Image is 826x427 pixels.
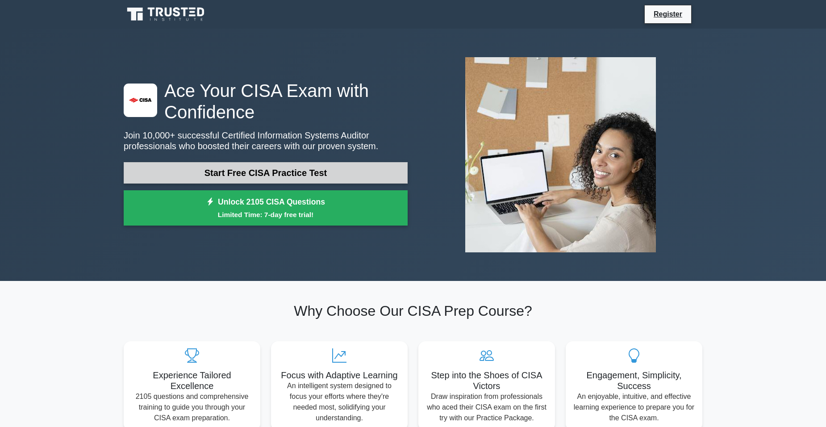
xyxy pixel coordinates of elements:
h1: Ace Your CISA Exam with Confidence [124,80,408,123]
h5: Step into the Shoes of CISA Victors [426,370,548,391]
h5: Experience Tailored Excellence [131,370,253,391]
h5: Engagement, Simplicity, Success [573,370,695,391]
p: 2105 questions and comprehensive training to guide you through your CISA exam preparation. [131,391,253,423]
p: An intelligent system designed to focus your efforts where they're needed most, solidifying your ... [278,381,400,423]
p: Draw inspiration from professionals who aced their CISA exam on the first try with our Practice P... [426,391,548,423]
p: Join 10,000+ successful Certified Information Systems Auditor professionals who boosted their car... [124,130,408,151]
small: Limited Time: 7-day free trial! [135,209,396,220]
a: Register [648,8,688,20]
a: Unlock 2105 CISA QuestionsLimited Time: 7-day free trial! [124,190,408,226]
h5: Focus with Adaptive Learning [278,370,400,381]
h2: Why Choose Our CISA Prep Course? [124,302,702,319]
p: An enjoyable, intuitive, and effective learning experience to prepare you for the CISA exam. [573,391,695,423]
a: Start Free CISA Practice Test [124,162,408,184]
